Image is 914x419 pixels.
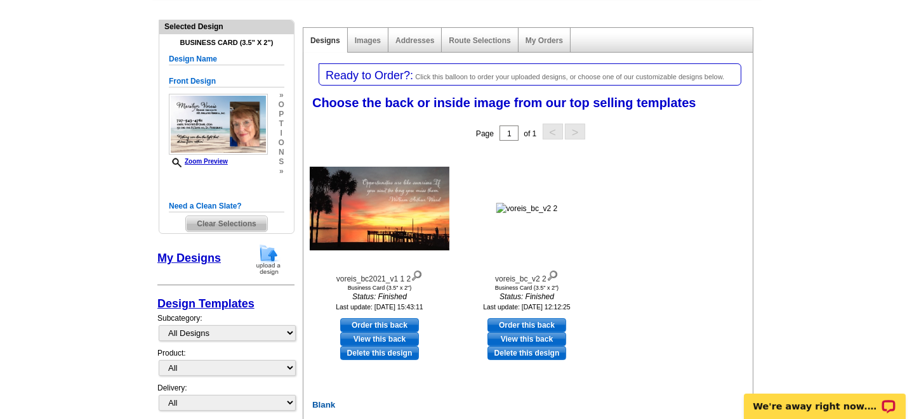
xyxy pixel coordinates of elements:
img: voreis_bc2021_v1 1 2 [310,167,449,250]
div: Delivery: [157,382,295,417]
span: t [279,119,284,129]
a: Designs [310,36,340,45]
small: Last update: [DATE] 15:43:11 [336,303,423,311]
div: Product: [157,347,295,382]
button: < [543,124,563,139]
img: view design details [546,268,559,281]
small: Last update: [DATE] 12:12:25 [483,303,571,311]
i: Status: Finished [457,291,597,302]
a: Addresses [395,36,434,45]
div: Business Card (3.5" x 2") [310,285,449,291]
span: Page [476,129,494,138]
img: upload-design [252,243,285,276]
a: View this back [340,332,419,346]
img: view design details [411,268,423,281]
h5: Front Design [169,75,284,87]
img: voreis_bc_v2 2 [496,203,558,214]
a: My Orders [526,36,563,45]
a: Images [355,36,381,45]
a: Delete this design [340,346,419,360]
span: i [279,129,284,138]
div: voreis_bc_v2 2 [457,268,597,285]
h4: Business Card (3.5" x 2") [169,39,284,47]
i: Status: Finished [310,291,449,302]
iframe: LiveChat chat widget [736,379,914,419]
a: View this back [487,332,566,346]
span: o [279,100,284,110]
span: s [279,157,284,167]
span: Ready to Order?: [326,69,413,82]
a: Design Templates [157,297,255,310]
div: Subcategory: [157,313,295,347]
span: » [279,167,284,176]
span: p [279,110,284,119]
span: » [279,91,284,100]
div: Selected Design [159,20,294,32]
button: > [565,124,585,139]
a: Delete this design [487,346,566,360]
span: of 1 [524,129,536,138]
img: small-thumb.jpg [169,94,268,155]
span: o [279,138,284,148]
span: Click this balloon to order your uploaded designs, or choose one of our customizable designs below. [415,73,724,81]
a: use this design [487,318,566,332]
span: Clear Selections [186,216,267,231]
h2: Blank [306,400,755,410]
a: Route Selections [449,36,510,45]
div: voreis_bc2021_v1 1 2 [310,268,449,285]
a: use this design [340,318,419,332]
a: My Designs [157,252,221,264]
h5: Need a Clean Slate? [169,200,284,212]
h5: Design Name [169,53,284,65]
a: Zoom Preview [169,158,228,165]
div: Business Card (3.5" x 2") [457,285,597,291]
span: n [279,148,284,157]
span: Choose the back or inside image from our top selling templates [312,96,696,110]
